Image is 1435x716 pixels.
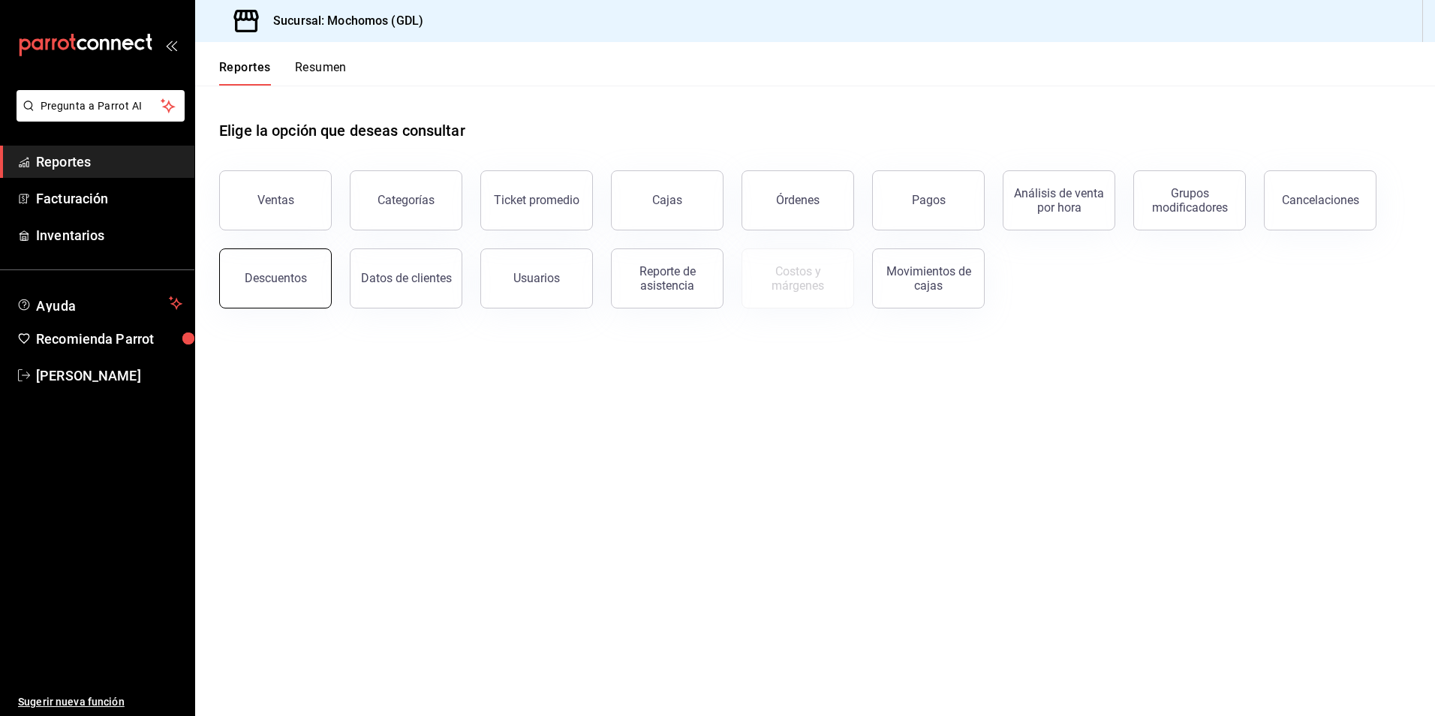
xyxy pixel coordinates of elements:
[742,248,854,308] button: Contrata inventarios para ver este reporte
[513,271,560,285] div: Usuarios
[36,366,182,386] span: [PERSON_NAME]
[219,60,271,86] button: Reportes
[1282,193,1359,207] div: Cancelaciones
[17,90,185,122] button: Pregunta a Parrot AI
[751,264,844,293] div: Costos y márgenes
[1003,170,1115,230] button: Análisis de venta por hora
[36,188,182,209] span: Facturación
[621,264,714,293] div: Reporte de asistencia
[165,39,177,51] button: open_drawer_menu
[36,152,182,172] span: Reportes
[245,271,307,285] div: Descuentos
[257,193,294,207] div: Ventas
[219,170,332,230] button: Ventas
[494,193,579,207] div: Ticket promedio
[261,12,423,30] h3: Sucursal: Mochomos (GDL)
[36,294,163,312] span: Ayuda
[912,193,946,207] div: Pagos
[350,248,462,308] button: Datos de clientes
[36,225,182,245] span: Inventarios
[480,170,593,230] button: Ticket promedio
[611,170,724,230] button: Cajas
[742,170,854,230] button: Órdenes
[1264,170,1376,230] button: Cancelaciones
[611,248,724,308] button: Reporte de asistencia
[872,248,985,308] button: Movimientos de cajas
[882,264,975,293] div: Movimientos de cajas
[480,248,593,308] button: Usuarios
[1133,170,1246,230] button: Grupos modificadores
[295,60,347,86] button: Resumen
[776,193,820,207] div: Órdenes
[36,329,182,349] span: Recomienda Parrot
[219,60,347,86] div: navigation tabs
[872,170,985,230] button: Pagos
[18,694,182,710] span: Sugerir nueva función
[1012,186,1106,215] div: Análisis de venta por hora
[219,119,465,142] h1: Elige la opción que deseas consultar
[652,193,682,207] div: Cajas
[350,170,462,230] button: Categorías
[361,271,452,285] div: Datos de clientes
[1143,186,1236,215] div: Grupos modificadores
[41,98,161,114] span: Pregunta a Parrot AI
[378,193,435,207] div: Categorías
[11,109,185,125] a: Pregunta a Parrot AI
[219,248,332,308] button: Descuentos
